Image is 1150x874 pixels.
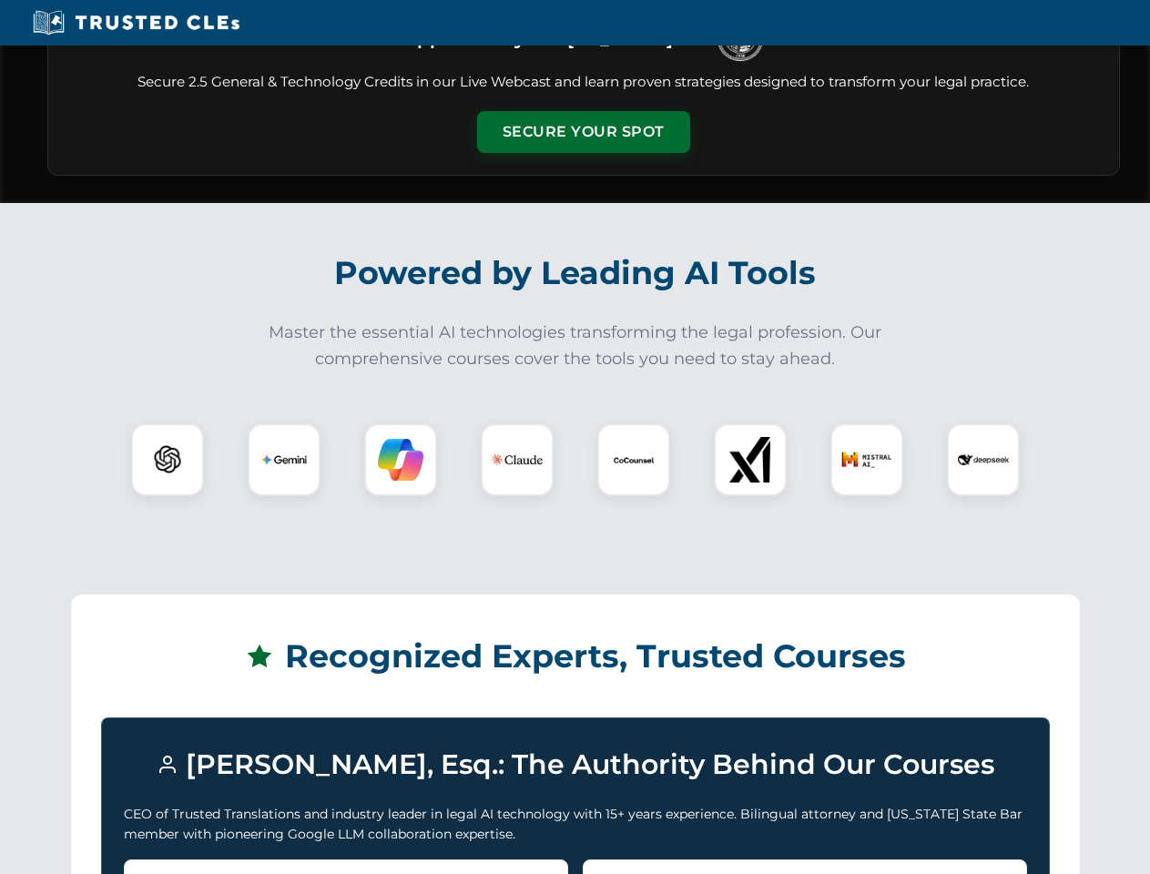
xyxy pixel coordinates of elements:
[101,625,1050,688] h2: Recognized Experts, Trusted Courses
[124,804,1027,845] p: CEO of Trusted Translations and industry leader in legal AI technology with 15+ years experience....
[958,434,1009,485] img: DeepSeek Logo
[70,72,1097,93] p: Secure 2.5 General & Technology Credits in our Live Webcast and learn proven strategies designed ...
[830,423,903,496] div: Mistral AI
[131,423,204,496] div: ChatGPT
[597,423,670,496] div: CoCounsel
[481,423,554,496] div: Claude
[141,433,194,486] img: ChatGPT Logo
[364,423,437,496] div: Copilot
[714,423,787,496] div: xAI
[124,740,1027,789] h3: [PERSON_NAME], Esq.: The Authority Behind Our Courses
[71,241,1080,305] h2: Powered by Leading AI Tools
[841,434,892,485] img: Mistral AI Logo
[947,423,1020,496] div: DeepSeek
[378,437,423,483] img: Copilot Logo
[477,111,690,153] button: Secure Your Spot
[728,437,773,483] img: xAI Logo
[257,320,894,372] p: Master the essential AI technologies transforming the legal profession. Our comprehensive courses...
[611,437,656,483] img: CoCounsel Logo
[492,434,543,485] img: Claude Logo
[261,437,307,483] img: Gemini Logo
[27,9,245,36] img: Trusted CLEs
[248,423,321,496] div: Gemini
